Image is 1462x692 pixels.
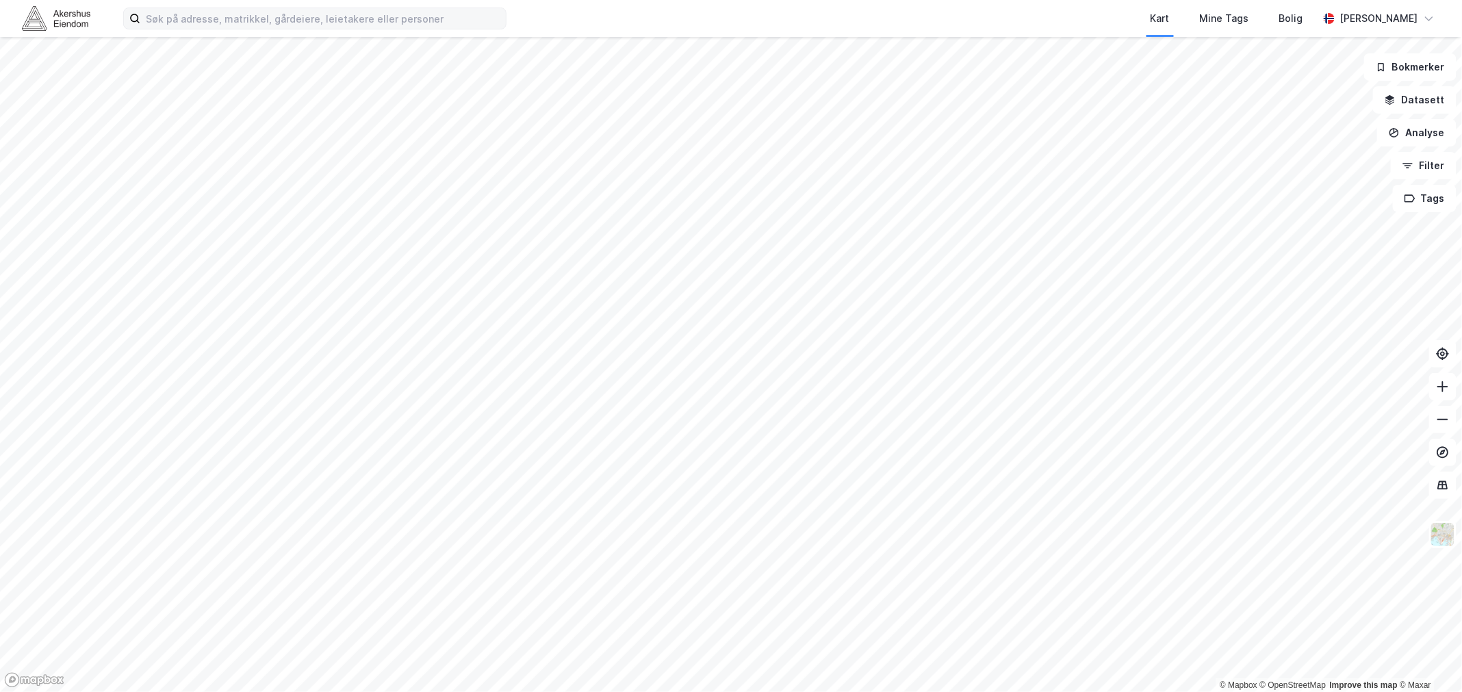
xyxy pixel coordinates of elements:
img: akershus-eiendom-logo.9091f326c980b4bce74ccdd9f866810c.svg [22,6,90,30]
a: Mapbox homepage [4,672,64,688]
button: Tags [1393,185,1457,212]
a: Improve this map [1330,680,1398,690]
button: Datasett [1373,86,1457,114]
div: Kart [1151,10,1170,27]
img: Z [1430,522,1456,548]
a: OpenStreetMap [1260,680,1326,690]
iframe: Chat Widget [1394,626,1462,692]
div: Kontrollprogram for chat [1394,626,1462,692]
div: Bolig [1279,10,1303,27]
input: Søk på adresse, matrikkel, gårdeiere, leietakere eller personer [140,8,506,29]
div: [PERSON_NAME] [1340,10,1418,27]
a: Mapbox [1220,680,1257,690]
button: Bokmerker [1364,53,1457,81]
button: Filter [1391,152,1457,179]
div: Mine Tags [1200,10,1249,27]
button: Analyse [1377,119,1457,146]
